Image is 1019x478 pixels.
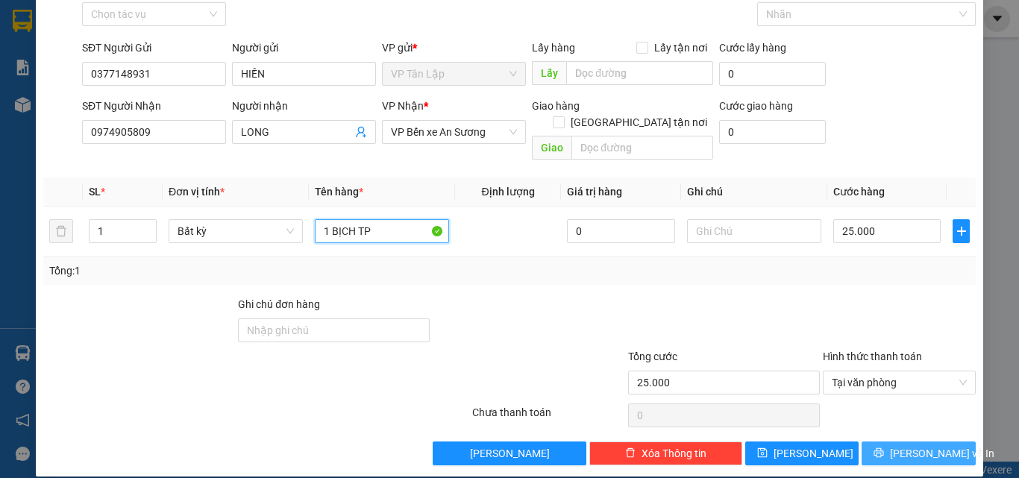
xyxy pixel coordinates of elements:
[433,441,586,465] button: [PERSON_NAME]
[118,45,205,63] span: 01 Võ Văn Truyện, KP.1, Phường 2
[532,136,571,160] span: Giao
[118,24,201,43] span: Bến xe [GEOGRAPHIC_DATA]
[687,219,821,243] input: Ghi Chú
[471,404,627,430] div: Chưa thanh toán
[832,371,967,394] span: Tại văn phòng
[4,108,91,117] span: In ngày:
[719,100,793,112] label: Cước giao hàng
[681,177,827,207] th: Ghi chú
[757,447,768,459] span: save
[532,61,566,85] span: Lấy
[565,114,713,130] span: [GEOGRAPHIC_DATA] tận nơi
[118,66,183,75] span: Hotline: 19001152
[470,445,550,462] span: [PERSON_NAME]
[355,126,367,138] span: user-add
[833,186,885,198] span: Cước hàng
[567,186,622,198] span: Giá trị hàng
[238,318,430,342] input: Ghi chú đơn hàng
[82,98,226,114] div: SĐT Người Nhận
[566,61,713,85] input: Dọc đường
[4,96,155,105] span: [PERSON_NAME]:
[75,95,155,106] span: VPTL1309250002
[178,220,294,242] span: Bất kỳ
[40,81,183,92] span: -----------------------------------------
[862,441,976,465] button: printer[PERSON_NAME] và In
[628,350,677,362] span: Tổng cước
[49,219,73,243] button: delete
[315,219,449,243] input: VD: Bàn, Ghế
[774,445,853,462] span: [PERSON_NAME]
[391,121,517,143] span: VP Bến xe An Sương
[571,136,713,160] input: Dọc đường
[89,186,101,198] span: SL
[719,120,826,144] input: Cước giao hàng
[890,445,994,462] span: [PERSON_NAME] và In
[169,186,225,198] span: Đơn vị tính
[953,219,970,243] button: plus
[953,225,969,237] span: plus
[823,350,922,362] label: Hình thức thanh toán
[589,441,742,465] button: deleteXóa Thông tin
[719,42,786,54] label: Cước lấy hàng
[82,40,226,56] div: SĐT Người Gửi
[49,262,395,279] div: Tổng: 1
[391,63,517,85] span: VP Tân Lập
[118,8,204,21] strong: ĐỒNG PHƯỚC
[625,447,636,459] span: delete
[874,447,884,459] span: printer
[232,40,376,56] div: Người gửi
[315,186,363,198] span: Tên hàng
[719,62,826,86] input: Cước lấy hàng
[642,445,706,462] span: Xóa Thông tin
[382,100,424,112] span: VP Nhận
[532,100,580,112] span: Giao hàng
[481,186,534,198] span: Định lượng
[648,40,713,56] span: Lấy tận nơi
[33,108,91,117] span: 10:12:06 [DATE]
[745,441,859,465] button: save[PERSON_NAME]
[232,98,376,114] div: Người nhận
[5,9,72,75] img: logo
[567,219,674,243] input: 0
[382,40,526,56] div: VP gửi
[238,298,320,310] label: Ghi chú đơn hàng
[532,42,575,54] span: Lấy hàng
